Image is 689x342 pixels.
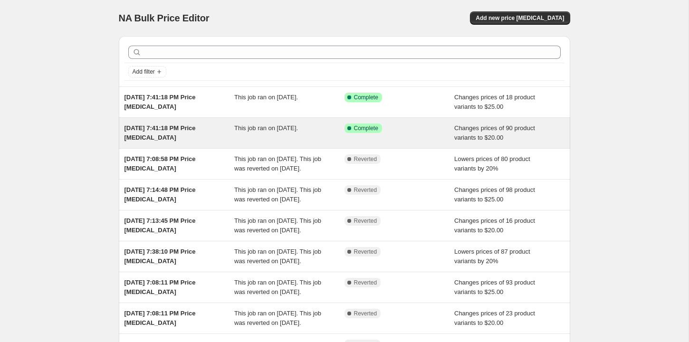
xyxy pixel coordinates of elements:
[354,248,377,256] span: Reverted
[124,94,196,110] span: [DATE] 7:41:18 PM Price [MEDICAL_DATA]
[124,155,196,172] span: [DATE] 7:08:58 PM Price [MEDICAL_DATA]
[128,66,166,77] button: Add filter
[470,11,570,25] button: Add new price [MEDICAL_DATA]
[234,310,321,326] span: This job ran on [DATE]. This job was reverted on [DATE].
[354,217,377,225] span: Reverted
[234,248,321,265] span: This job ran on [DATE]. This job was reverted on [DATE].
[234,279,321,295] span: This job ran on [DATE]. This job was reverted on [DATE].
[234,94,298,101] span: This job ran on [DATE].
[124,124,196,141] span: [DATE] 7:41:18 PM Price [MEDICAL_DATA]
[454,124,535,141] span: Changes prices of 90 product variants to $20.00
[133,68,155,76] span: Add filter
[354,279,377,286] span: Reverted
[454,279,535,295] span: Changes prices of 93 product variants to $25.00
[454,310,535,326] span: Changes prices of 23 product variants to $20.00
[234,217,321,234] span: This job ran on [DATE]. This job was reverted on [DATE].
[354,186,377,194] span: Reverted
[354,155,377,163] span: Reverted
[354,124,378,132] span: Complete
[124,279,196,295] span: [DATE] 7:08:11 PM Price [MEDICAL_DATA]
[234,186,321,203] span: This job ran on [DATE]. This job was reverted on [DATE].
[124,310,196,326] span: [DATE] 7:08:11 PM Price [MEDICAL_DATA]
[454,186,535,203] span: Changes prices of 98 product variants to $25.00
[476,14,564,22] span: Add new price [MEDICAL_DATA]
[454,248,530,265] span: Lowers prices of 87 product variants by 20%
[234,155,321,172] span: This job ran on [DATE]. This job was reverted on [DATE].
[124,248,196,265] span: [DATE] 7:38:10 PM Price [MEDICAL_DATA]
[124,217,196,234] span: [DATE] 7:13:45 PM Price [MEDICAL_DATA]
[234,124,298,132] span: This job ran on [DATE].
[454,217,535,234] span: Changes prices of 16 product variants to $20.00
[354,94,378,101] span: Complete
[124,186,196,203] span: [DATE] 7:14:48 PM Price [MEDICAL_DATA]
[454,94,535,110] span: Changes prices of 18 product variants to $25.00
[354,310,377,317] span: Reverted
[119,13,210,23] span: NA Bulk Price Editor
[454,155,530,172] span: Lowers prices of 80 product variants by 20%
